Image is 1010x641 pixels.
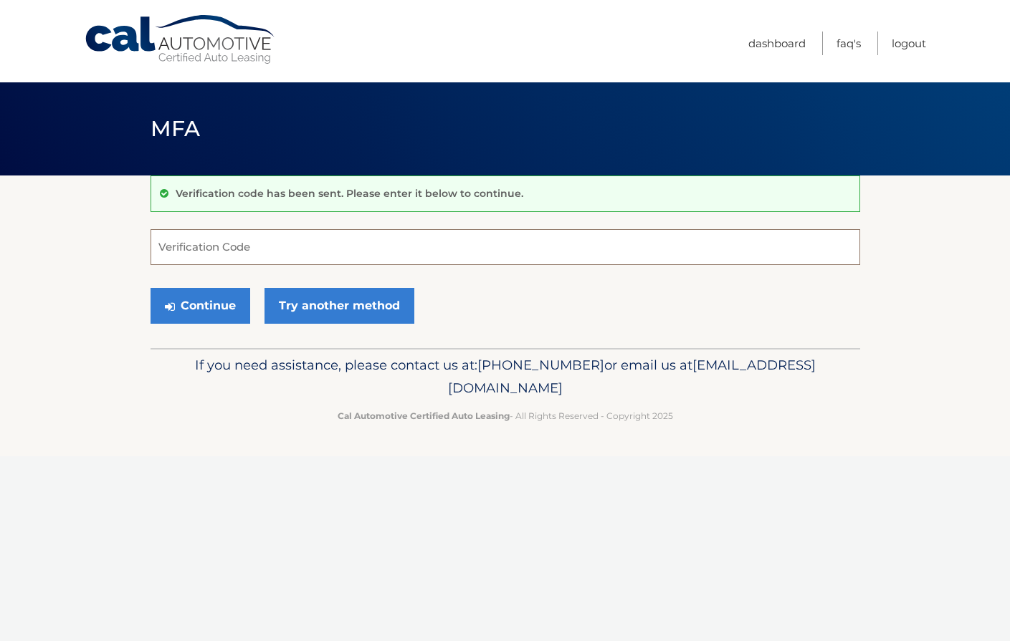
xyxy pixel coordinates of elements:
strong: Cal Automotive Certified Auto Leasing [338,410,510,421]
a: Cal Automotive [84,14,277,65]
button: Continue [151,288,250,324]
span: [PHONE_NUMBER] [477,357,604,373]
p: If you need assistance, please contact us at: or email us at [160,354,851,400]
a: Logout [892,32,926,55]
p: Verification code has been sent. Please enter it below to continue. [176,187,523,200]
input: Verification Code [151,229,860,265]
a: FAQ's [837,32,861,55]
span: MFA [151,115,201,142]
p: - All Rights Reserved - Copyright 2025 [160,408,851,423]
span: [EMAIL_ADDRESS][DOMAIN_NAME] [448,357,816,396]
a: Try another method [265,288,414,324]
a: Dashboard [748,32,806,55]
